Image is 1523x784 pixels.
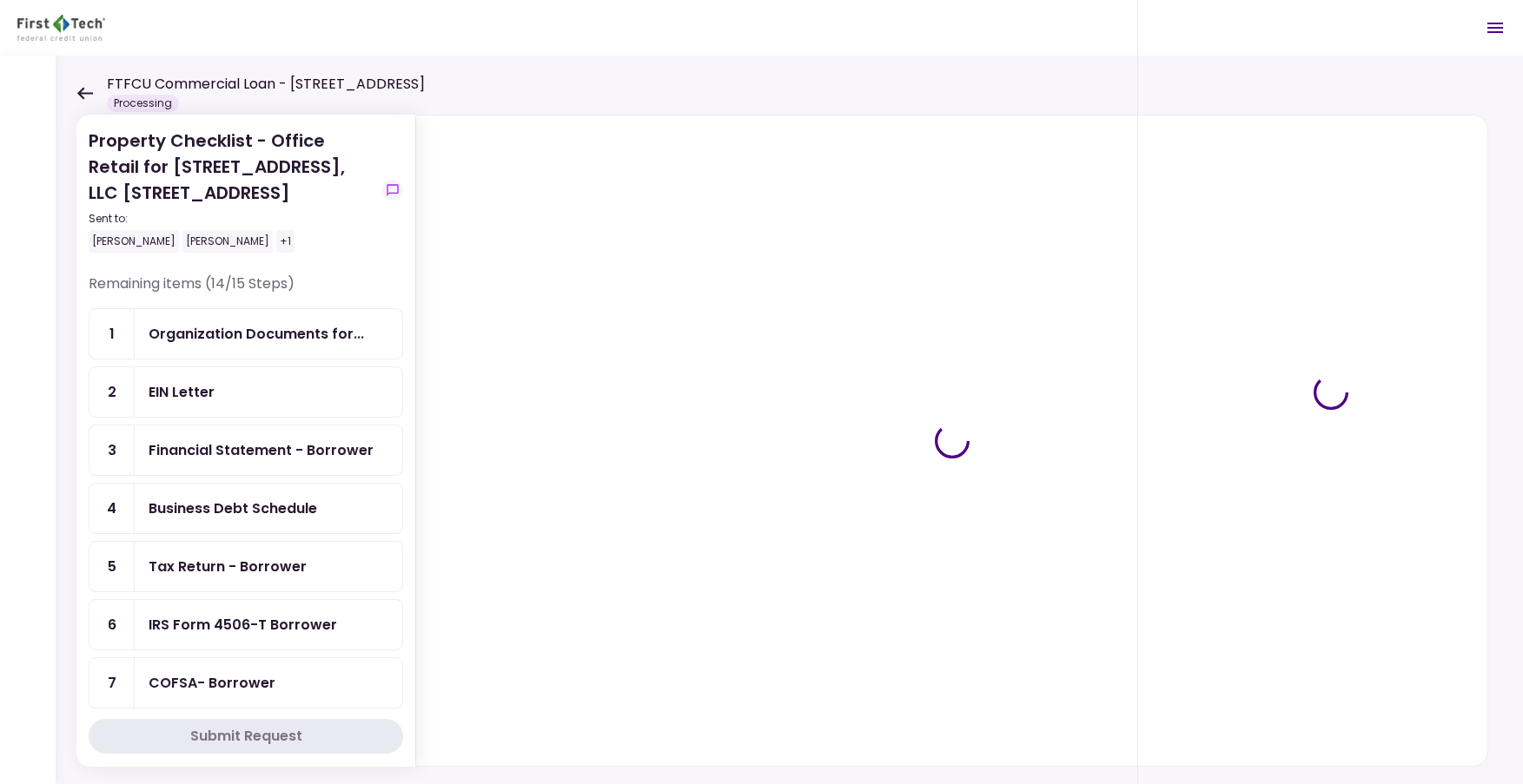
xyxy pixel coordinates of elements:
div: Organization Documents for Borrowing Entity [149,323,364,345]
div: 7 [89,658,135,708]
div: Property Checklist - Office Retail for [STREET_ADDRESS], LLC [STREET_ADDRESS] [89,128,375,253]
a: 2EIN Letter [89,366,403,418]
button: show-messages [382,180,403,201]
img: Partner icon [17,15,105,41]
a: 5Tax Return - Borrower [89,541,403,592]
div: Remaining items (14/15 Steps) [89,273,403,308]
a: 1Organization Documents for Borrowing Entity [89,308,403,359]
div: 6 [89,600,135,649]
div: 5 [89,542,135,591]
div: 3 [89,425,135,475]
div: [PERSON_NAME] [182,230,273,253]
div: +1 [276,230,295,253]
div: 4 [89,484,135,533]
a: 7COFSA- Borrower [89,657,403,708]
div: EIN Letter [149,381,215,403]
a: 3Financial Statement - Borrower [89,425,403,476]
div: Sent to: [89,211,375,227]
a: 6IRS Form 4506-T Borrower [89,599,403,650]
div: Submit Request [190,726,302,747]
a: 4Business Debt Schedule [89,483,403,534]
div: Business Debt Schedule [149,497,317,519]
div: Financial Statement - Borrower [149,439,374,461]
div: 1 [89,309,135,359]
div: Tax Return - Borrower [149,556,307,577]
button: Submit Request [89,719,403,754]
div: Processing [107,95,179,112]
h1: FTFCU Commercial Loan - [STREET_ADDRESS] [107,74,425,95]
div: 2 [89,367,135,417]
div: [PERSON_NAME] [89,230,179,253]
div: COFSA- Borrower [149,672,275,694]
div: IRS Form 4506-T Borrower [149,614,337,636]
